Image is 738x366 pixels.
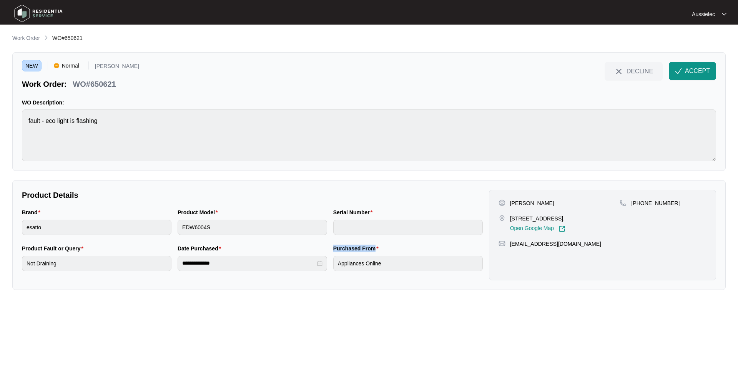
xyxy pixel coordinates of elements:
[631,199,680,207] p: [PHONE_NUMBER]
[22,99,716,106] p: WO Description:
[627,67,653,75] span: DECLINE
[22,245,86,252] label: Product Fault or Query
[675,68,682,75] img: check-Icon
[11,34,42,43] a: Work Order
[333,209,376,216] label: Serial Number
[614,67,623,76] img: close-Icon
[22,256,171,271] input: Product Fault or Query
[722,12,726,16] img: dropdown arrow
[692,10,715,18] p: Aussielec
[22,109,716,161] textarea: fault - eco light is flashing
[558,225,565,232] img: Link-External
[333,245,382,252] label: Purchased From
[510,240,601,248] p: [EMAIL_ADDRESS][DOMAIN_NAME]
[22,209,43,216] label: Brand
[333,256,483,271] input: Purchased From
[510,215,565,222] p: [STREET_ADDRESS],
[59,60,82,71] span: Normal
[182,259,316,267] input: Date Purchased
[178,220,327,235] input: Product Model
[178,245,224,252] label: Date Purchased
[499,215,505,222] img: map-pin
[510,225,565,232] a: Open Google Map
[178,209,221,216] label: Product Model
[73,79,116,89] p: WO#650621
[22,220,171,235] input: Brand
[685,66,710,76] span: ACCEPT
[22,79,66,89] p: Work Order:
[22,190,483,200] p: Product Details
[54,63,59,68] img: Vercel Logo
[620,199,627,206] img: map-pin
[22,60,42,71] span: NEW
[669,62,716,80] button: check-IconACCEPT
[12,34,40,42] p: Work Order
[333,220,483,235] input: Serial Number
[12,2,65,25] img: residentia service logo
[605,62,663,80] button: close-IconDECLINE
[95,63,139,71] p: [PERSON_NAME]
[43,35,49,41] img: chevron-right
[499,199,505,206] img: user-pin
[499,240,505,247] img: map-pin
[52,35,83,41] span: WO#650621
[510,199,554,207] p: [PERSON_NAME]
